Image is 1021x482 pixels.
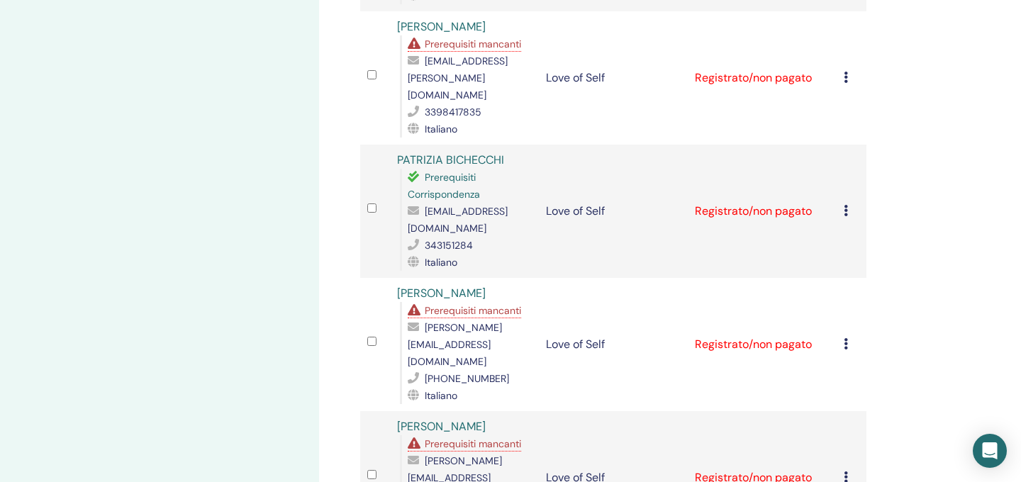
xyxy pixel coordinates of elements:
[408,321,502,368] span: [PERSON_NAME][EMAIL_ADDRESS][DOMAIN_NAME]
[397,286,486,301] a: [PERSON_NAME]
[408,171,480,201] span: Prerequisiti Corrispondenza
[397,419,486,434] a: [PERSON_NAME]
[425,38,521,50] span: Prerequisiti mancanti
[408,205,508,235] span: [EMAIL_ADDRESS][DOMAIN_NAME]
[425,437,521,450] span: Prerequisiti mancanti
[397,152,504,167] a: PATRIZIA BICHECCHI
[408,55,508,101] span: [EMAIL_ADDRESS][PERSON_NAME][DOMAIN_NAME]
[425,256,457,269] span: Italiano
[425,304,521,317] span: Prerequisiti mancanti
[425,239,473,252] span: 343151284
[539,278,688,411] td: Love of Self
[425,389,457,402] span: Italiano
[539,145,688,278] td: Love of Self
[539,11,688,145] td: Love of Self
[425,372,509,385] span: [PHONE_NUMBER]
[425,106,481,118] span: 3398417835
[973,434,1007,468] div: Open Intercom Messenger
[397,19,486,34] a: [PERSON_NAME]
[425,123,457,135] span: Italiano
